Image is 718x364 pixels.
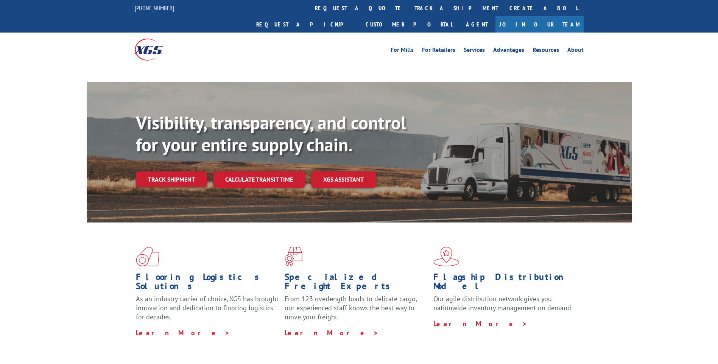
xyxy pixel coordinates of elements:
a: Calculate transit time [213,171,305,188]
h1: Flagship Distribution Model [433,272,576,294]
h1: Specialized Freight Experts [285,272,428,294]
a: Agent [458,16,495,33]
a: Resources [533,47,559,55]
a: Advantages [493,47,524,55]
img: xgs-icon-focused-on-flooring-red [285,247,302,266]
a: Join Our Team [495,16,584,33]
a: About [567,47,584,55]
h1: Flooring Logistics Solutions [136,272,279,294]
a: Services [464,47,485,55]
span: Our agile distribution network gives you nationwide inventory management on demand. [433,294,573,312]
a: Learn More > [136,328,230,337]
a: Learn More > [433,319,528,328]
a: [PHONE_NUMBER] [135,4,174,12]
a: For Mills [391,47,414,55]
a: For Retailers [422,47,455,55]
a: Learn More > [285,328,379,337]
p: From 123 overlength loads to delicate cargo, our experienced staff knows the best way to move you... [285,294,428,328]
b: Visibility, transparency, and control for your entire supply chain. [136,111,406,156]
a: Request a pickup [251,16,360,33]
a: Customer Portal [360,16,458,33]
img: xgs-icon-total-supply-chain-intelligence-red [136,247,159,266]
span: As an industry carrier of choice, XGS has brought innovation and dedication to flooring logistics... [136,294,279,321]
a: Track shipment [136,171,207,187]
a: XGS ASSISTANT [311,171,376,188]
img: xgs-icon-flagship-distribution-model-red [433,247,459,266]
